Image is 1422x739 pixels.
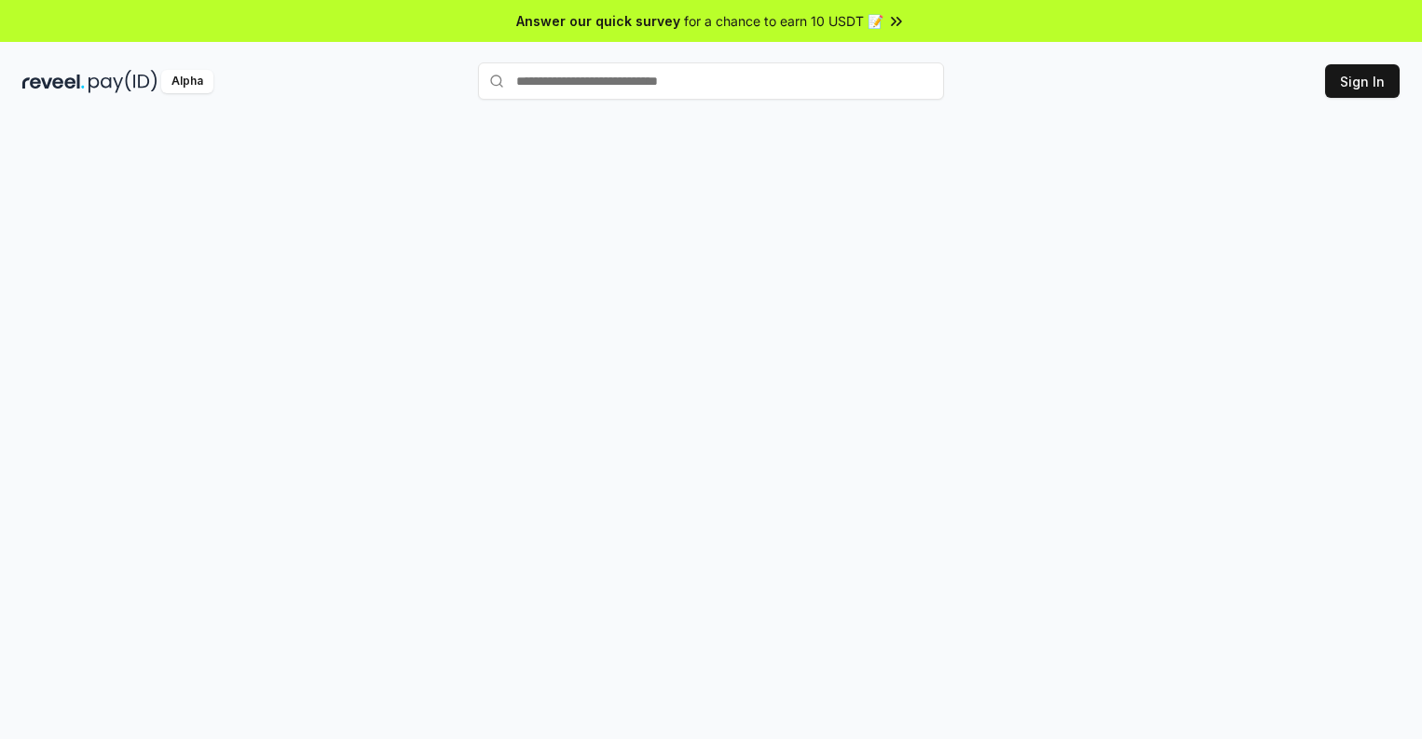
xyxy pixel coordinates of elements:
[161,70,213,93] div: Alpha
[684,11,883,31] span: for a chance to earn 10 USDT 📝
[1325,64,1400,98] button: Sign In
[89,70,157,93] img: pay_id
[516,11,680,31] span: Answer our quick survey
[22,70,85,93] img: reveel_dark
